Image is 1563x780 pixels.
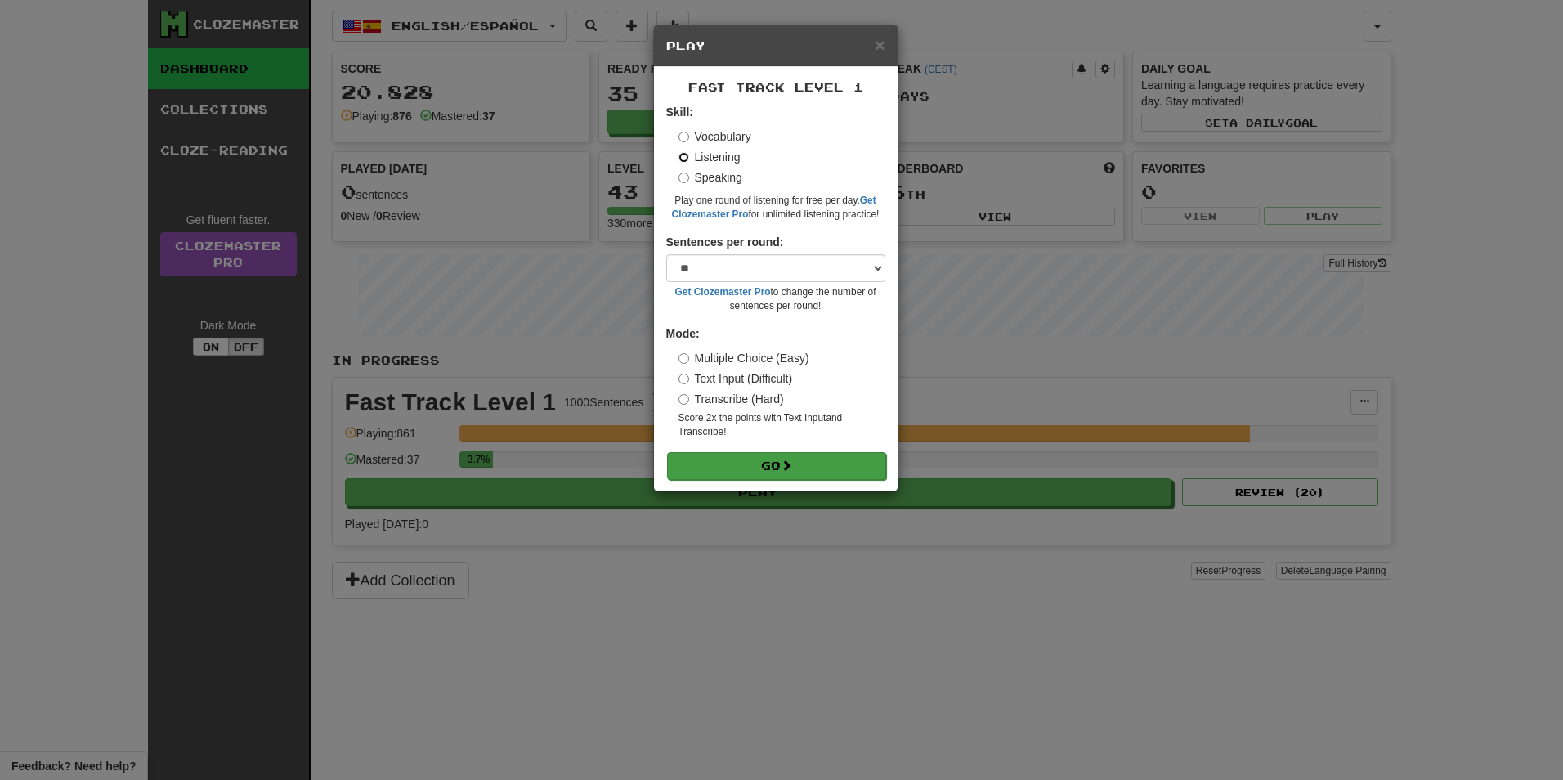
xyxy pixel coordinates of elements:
strong: Skill: [666,105,693,119]
span: × [875,35,885,54]
a: Get Clozemaster Pro [675,286,771,298]
input: Listening [678,152,689,163]
label: Listening [678,149,741,165]
h5: Play [666,38,885,54]
label: Text Input (Difficult) [678,370,793,387]
label: Transcribe (Hard) [678,391,784,407]
span: Fast Track Level 1 [688,80,863,94]
label: Multiple Choice (Easy) [678,350,809,366]
input: Text Input (Difficult) [678,374,689,384]
input: Speaking [678,173,689,183]
button: Go [667,452,886,480]
label: Vocabulary [678,128,751,145]
small: to change the number of sentences per round! [666,285,885,313]
strong: Mode: [666,327,700,340]
small: Score 2x the points with Text Input and Transcribe ! [678,411,885,439]
label: Speaking [678,169,742,186]
small: Play one round of listening for free per day. for unlimited listening practice! [666,194,885,222]
input: Vocabulary [678,132,689,142]
button: Close [875,36,885,53]
label: Sentences per round: [666,234,784,250]
input: Multiple Choice (Easy) [678,353,689,364]
input: Transcribe (Hard) [678,394,689,405]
